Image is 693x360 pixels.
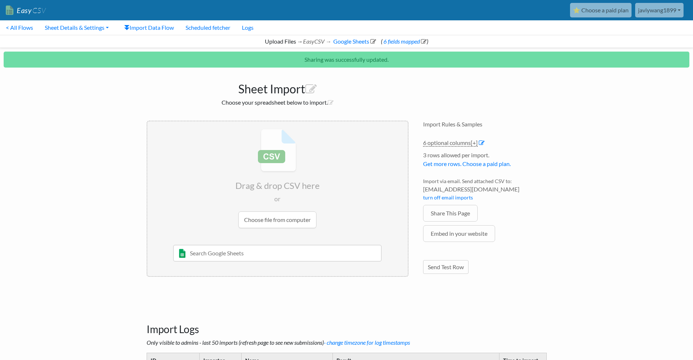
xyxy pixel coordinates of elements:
[423,121,547,128] h4: Import Rules & Samples
[147,78,409,96] h1: Sheet Import
[423,194,473,201] a: turn off email imports
[118,20,180,35] a: Import Data Flow
[303,38,331,45] i: EasyCSV →
[423,260,469,274] a: Send Test Row
[423,205,478,222] a: Share This Page
[423,225,495,242] a: Embed in your website
[324,339,410,346] a: - change timezone for log timestamps
[173,245,382,262] input: Search Google Sheets
[423,185,547,194] span: [EMAIL_ADDRESS][DOMAIN_NAME]
[471,139,478,146] span: [+]
[236,20,259,35] a: Logs
[423,139,478,147] a: 6 optional columns[+]
[381,38,428,45] span: ( )
[180,20,236,35] a: Scheduled fetcher
[39,20,115,35] a: Sheet Details & Settings
[6,3,46,18] a: EasyCSV
[570,3,632,17] a: ⭐ Choose a paid plan
[147,339,410,346] i: Only visible to admins - last 50 imports (refresh page to see new submissions)
[635,3,684,17] a: javiywang1899
[382,38,427,45] a: 6 fields mapped
[423,151,547,172] li: 3 rows allowed per import.
[147,99,409,106] h2: Choose your spreadsheet below to import.
[423,177,547,205] li: Import via email. Send attached CSV to:
[423,160,511,167] a: Get more rows. Choose a paid plan.
[332,38,376,45] a: Google Sheets
[147,305,547,336] h3: Import Logs
[4,52,689,68] p: Sharing was successfully updated.
[32,6,46,15] span: CSV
